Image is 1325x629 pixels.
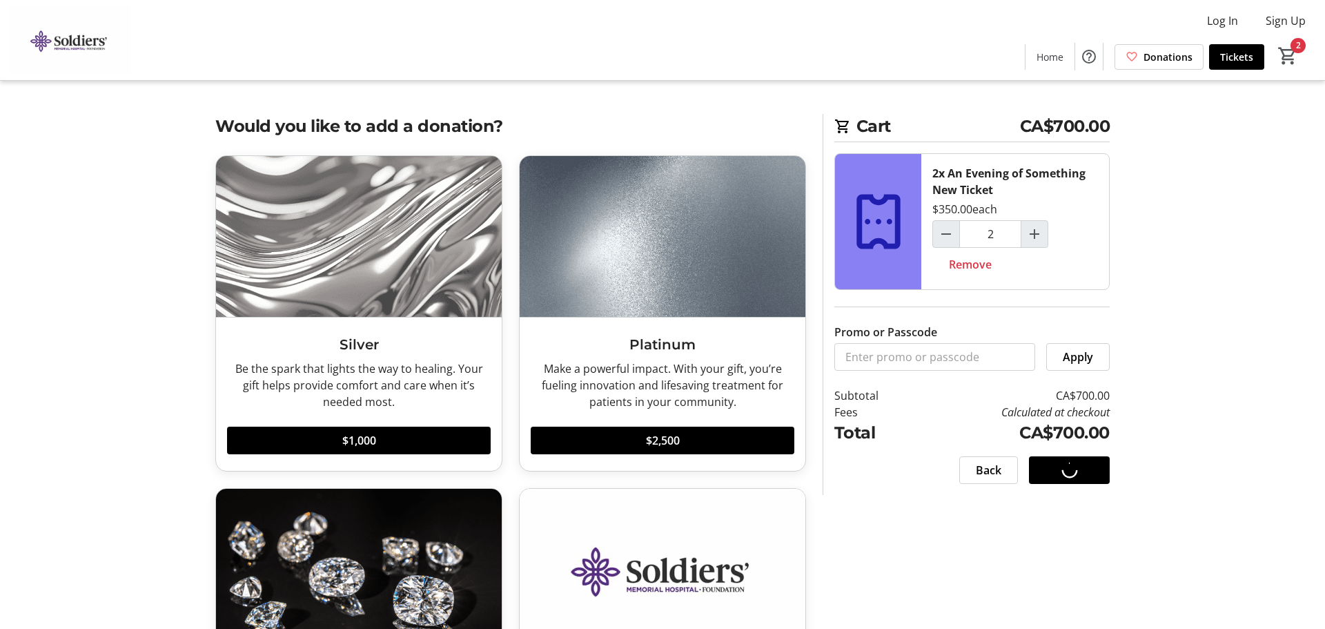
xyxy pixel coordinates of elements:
input: Enter promo or passcode [834,343,1035,371]
button: Increment by one [1021,221,1048,247]
button: Log In [1196,10,1249,32]
span: Sign Up [1266,12,1306,29]
img: Orillia Soldiers' Memorial Hospital Foundation's Logo [8,6,131,75]
label: Promo or Passcode [834,324,937,340]
button: Help [1075,43,1103,70]
button: Cart [1275,43,1300,68]
a: Tickets [1209,44,1264,70]
td: Subtotal [834,387,914,404]
button: Decrement by one [933,221,959,247]
a: Home [1025,44,1074,70]
button: Remove [932,251,1008,278]
span: Donations [1144,50,1192,64]
button: Back [959,456,1018,484]
span: Tickets [1220,50,1253,64]
h3: Silver [227,334,491,355]
td: Calculated at checkout [914,404,1110,420]
div: Make a powerful impact. With your gift, you’re fueling innovation and lifesaving treatment for pa... [531,360,794,410]
div: $350.00 each [932,201,997,217]
div: 2x An Evening of Something New Ticket [932,165,1098,198]
span: Back [976,462,1001,478]
span: Remove [949,256,992,273]
button: Apply [1046,343,1110,371]
button: Sign Up [1255,10,1317,32]
span: $1,000 [342,432,376,449]
button: $2,500 [531,427,794,454]
img: Silver [216,156,502,317]
button: $1,000 [227,427,491,454]
span: $2,500 [646,432,680,449]
img: Platinum [520,156,805,317]
span: Home [1037,50,1063,64]
span: Log In [1207,12,1238,29]
h3: Platinum [531,334,794,355]
div: Be the spark that lights the way to healing. Your gift helps provide comfort and care when it’s n... [227,360,491,410]
h2: Cart [834,114,1110,142]
a: Donations [1115,44,1204,70]
span: CA$700.00 [1020,114,1110,139]
td: Total [834,420,914,445]
td: Fees [834,404,914,420]
input: An Evening of Something New Ticket Quantity [959,220,1021,248]
td: CA$700.00 [914,420,1110,445]
span: Apply [1063,349,1093,365]
h2: Would you like to add a donation? [215,114,806,139]
td: CA$700.00 [914,387,1110,404]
